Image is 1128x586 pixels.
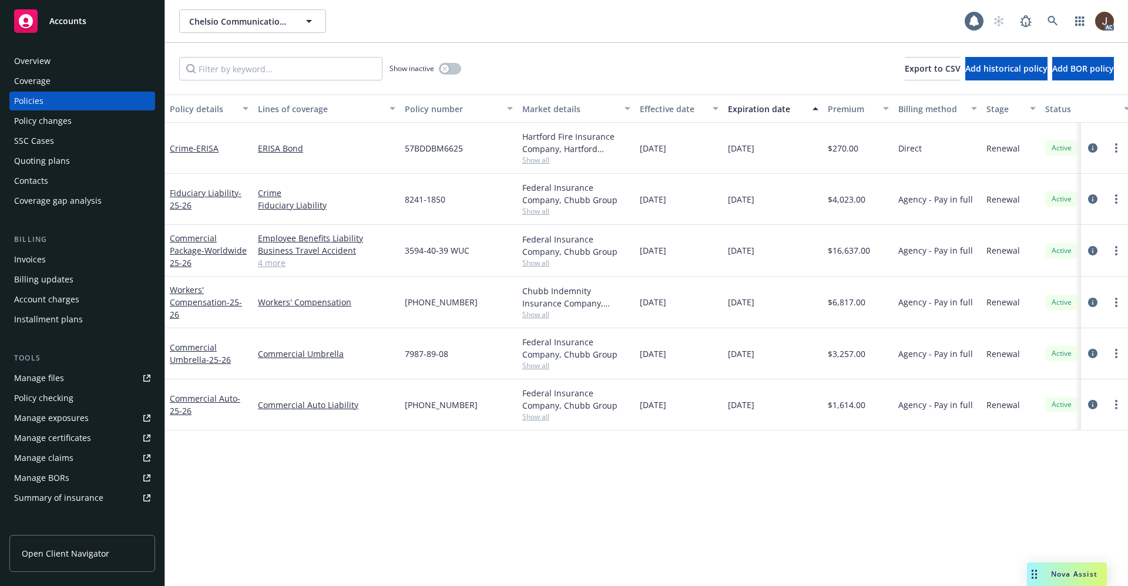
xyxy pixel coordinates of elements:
span: Active [1050,245,1073,256]
span: Show all [522,206,630,216]
span: [DATE] [728,296,754,308]
a: Manage BORs [9,469,155,487]
span: Add historical policy [965,63,1048,74]
span: [DATE] [640,244,666,257]
a: Start snowing [987,9,1010,33]
a: circleInformation [1086,244,1100,258]
a: Billing updates [9,270,155,289]
div: Policy checking [14,389,73,407]
span: Show all [522,258,630,268]
a: Policy checking [9,389,155,407]
span: - ERISA [193,143,219,154]
span: $6,817.00 [828,296,865,308]
a: Search [1041,9,1065,33]
span: Direct [898,142,922,154]
button: Add BOR policy [1052,57,1114,80]
span: Open Client Navigator [22,547,109,560]
div: Manage claims [14,449,73,467]
a: more [1109,192,1123,206]
button: Billing method [894,95,982,123]
a: more [1109,398,1123,412]
span: Active [1050,348,1073,359]
div: Hartford Fire Insurance Company, Hartford Insurance Group [522,130,630,155]
span: [DATE] [728,142,754,154]
a: Business Travel Accident [258,244,395,257]
div: Policy changes [14,112,72,130]
div: Coverage [14,72,51,90]
span: Active [1050,297,1073,308]
span: $4,023.00 [828,193,865,206]
a: Manage certificates [9,429,155,447]
a: Commercial Umbrella [170,342,231,365]
div: Quoting plans [14,151,70,170]
span: [DATE] [640,296,666,308]
span: Renewal [986,296,1020,308]
div: Federal Insurance Company, Chubb Group [522,387,630,412]
div: Policy details [170,103,236,115]
span: Agency - Pay in full [898,348,973,360]
div: Federal Insurance Company, Chubb Group [522,336,630,361]
a: Commercial Auto Liability [258,399,395,411]
span: Nova Assist [1051,569,1097,579]
span: Renewal [986,399,1020,411]
span: [PHONE_NUMBER] [405,399,478,411]
span: Show all [522,412,630,422]
div: Contacts [14,171,48,190]
span: Show inactive [390,63,434,73]
span: Accounts [49,16,86,26]
a: Installment plans [9,310,155,329]
button: Expiration date [723,95,823,123]
a: Commercial Umbrella [258,348,395,360]
div: Premium [828,103,876,115]
span: 8241-1850 [405,193,445,206]
img: photo [1095,12,1114,31]
button: Add historical policy [965,57,1048,80]
a: circleInformation [1086,192,1100,206]
span: [DATE] [728,244,754,257]
span: $16,637.00 [828,244,870,257]
a: circleInformation [1086,398,1100,412]
div: Billing method [898,103,964,115]
button: Premium [823,95,894,123]
div: Stage [986,103,1023,115]
a: Commercial Auto [170,393,240,416]
span: Agency - Pay in full [898,193,973,206]
a: circleInformation [1086,295,1100,309]
a: circleInformation [1086,141,1100,155]
span: Active [1050,143,1073,153]
button: Export to CSV [905,57,961,80]
span: Active [1050,194,1073,204]
a: Accounts [9,5,155,38]
a: Fiduciary Liability [170,187,241,211]
button: Stage [982,95,1040,123]
div: Installment plans [14,310,83,329]
div: Manage certificates [14,429,91,447]
span: Agency - Pay in full [898,399,973,411]
a: Quoting plans [9,151,155,170]
span: - Worldwide 25-26 [170,245,247,268]
button: Effective date [635,95,723,123]
div: Overview [14,52,51,70]
a: Workers' Compensation [170,284,242,320]
span: Show all [522,361,630,371]
button: Market details [518,95,635,123]
div: Manage files [14,369,64,388]
div: Tools [9,352,155,364]
span: [DATE] [728,399,754,411]
span: Add BOR policy [1052,63,1114,74]
div: Policies [14,92,43,110]
a: Manage claims [9,449,155,467]
div: Status [1045,103,1117,115]
span: Renewal [986,142,1020,154]
div: Drag to move [1027,563,1042,586]
div: SSC Cases [14,132,54,150]
a: SSC Cases [9,132,155,150]
a: Policies [9,92,155,110]
a: Commercial Package [170,233,247,268]
a: ERISA Bond [258,142,395,154]
span: [DATE] [640,193,666,206]
span: 57BDDBM6625 [405,142,463,154]
span: Agency - Pay in full [898,244,973,257]
span: - 25-26 [206,354,231,365]
a: Manage files [9,369,155,388]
